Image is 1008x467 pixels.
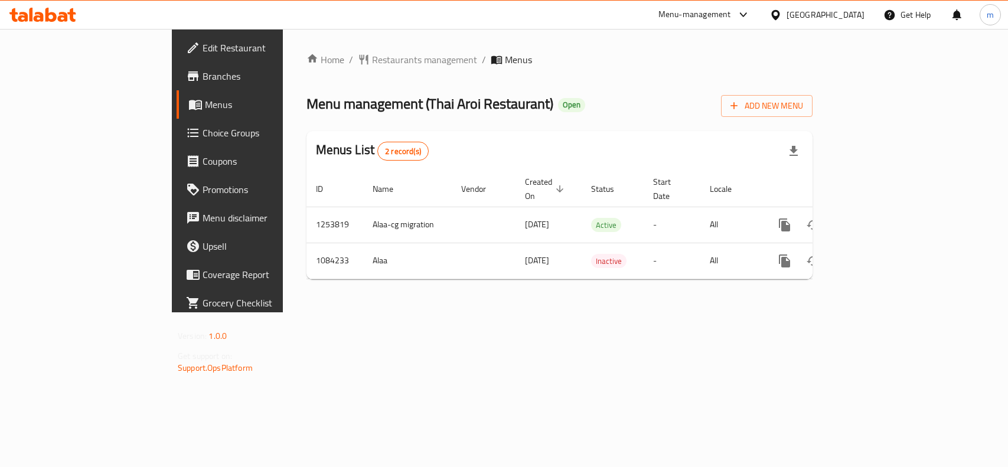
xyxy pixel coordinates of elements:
[779,137,808,165] div: Export file
[987,8,994,21] span: m
[316,182,338,196] span: ID
[373,182,409,196] span: Name
[591,182,629,196] span: Status
[591,218,621,232] span: Active
[700,207,761,243] td: All
[177,147,340,175] a: Coupons
[591,218,621,232] div: Active
[363,243,452,279] td: Alaa
[203,154,331,168] span: Coupons
[203,296,331,310] span: Grocery Checklist
[377,142,429,161] div: Total records count
[461,182,501,196] span: Vendor
[177,62,340,90] a: Branches
[505,53,532,67] span: Menus
[358,53,477,67] a: Restaurants management
[203,126,331,140] span: Choice Groups
[178,348,232,364] span: Get support on:
[658,8,731,22] div: Menu-management
[710,182,747,196] span: Locale
[349,53,353,67] li: /
[700,243,761,279] td: All
[306,171,893,279] table: enhanced table
[558,98,585,112] div: Open
[203,239,331,253] span: Upsell
[316,141,429,161] h2: Menus List
[525,253,549,268] span: [DATE]
[203,41,331,55] span: Edit Restaurant
[721,95,813,117] button: Add New Menu
[178,360,253,375] a: Support.OpsPlatform
[771,211,799,239] button: more
[306,90,553,117] span: Menu management ( Thai Aroi Restaurant )
[203,182,331,197] span: Promotions
[525,217,549,232] span: [DATE]
[203,267,331,282] span: Coverage Report
[591,254,627,268] div: Inactive
[378,146,428,157] span: 2 record(s)
[761,171,893,207] th: Actions
[799,211,827,239] button: Change Status
[306,53,813,67] nav: breadcrumb
[363,207,452,243] td: Alaa-cg migration
[177,175,340,204] a: Promotions
[591,254,627,268] span: Inactive
[644,243,700,279] td: -
[558,100,585,110] span: Open
[177,90,340,119] a: Menus
[787,8,865,21] div: [GEOGRAPHIC_DATA]
[177,260,340,289] a: Coverage Report
[177,289,340,317] a: Grocery Checklist
[177,204,340,232] a: Menu disclaimer
[208,328,227,344] span: 1.0.0
[205,97,331,112] span: Menus
[177,34,340,62] a: Edit Restaurant
[799,247,827,275] button: Change Status
[482,53,486,67] li: /
[177,119,340,147] a: Choice Groups
[177,232,340,260] a: Upsell
[203,69,331,83] span: Branches
[771,247,799,275] button: more
[653,175,686,203] span: Start Date
[644,207,700,243] td: -
[730,99,803,113] span: Add New Menu
[178,328,207,344] span: Version:
[203,211,331,225] span: Menu disclaimer
[372,53,477,67] span: Restaurants management
[525,175,567,203] span: Created On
